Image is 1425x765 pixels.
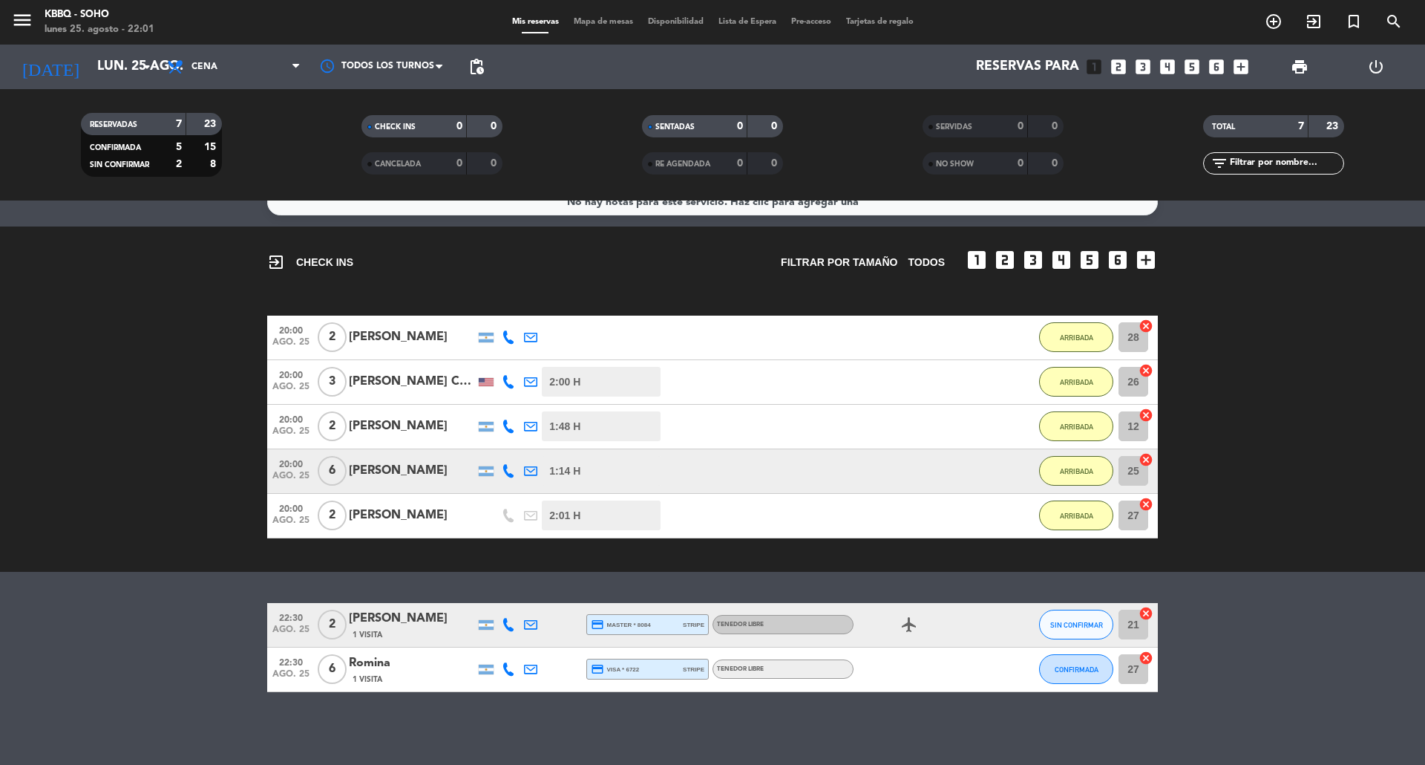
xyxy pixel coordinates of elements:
[1060,378,1093,386] span: ARRIBADA
[717,622,764,628] span: TENEDOR LIBRE
[1039,456,1113,486] button: ARRIBADA
[549,507,580,524] span: 2:01 H
[11,51,90,83] i: [DATE]
[210,159,219,169] strong: 8
[349,372,475,391] div: [PERSON_NAME] Copik
[737,158,743,169] strong: 0
[468,58,485,76] span: pending_actions
[1265,13,1282,30] i: add_circle_outline
[1139,452,1153,467] i: cancel
[936,160,974,168] span: NO SHOW
[839,18,921,26] span: Tarjetas de regalo
[318,654,347,684] span: 6
[318,501,347,530] span: 2
[549,374,580,391] span: 2:00 H
[1305,13,1323,30] i: exit_to_app
[1139,319,1153,333] i: cancel
[683,620,704,630] span: stripe
[45,7,154,22] div: Kbbq - Soho
[1139,497,1153,512] i: cancel
[272,515,309,533] span: ago. 25
[1039,322,1113,352] button: ARRIBADA
[272,499,309,516] span: 20:00
[272,426,309,443] span: ago. 25
[90,121,137,128] span: RESERVADAS
[272,625,309,642] span: ago. 25
[784,18,839,26] span: Pre-acceso
[318,610,347,639] span: 2
[272,653,309,670] span: 22:30
[505,18,566,26] span: Mis reservas
[1039,367,1113,397] button: ARRIBADA
[1018,121,1023,131] strong: 0
[456,121,462,131] strong: 0
[11,9,33,36] button: menu
[11,9,33,31] i: menu
[737,121,743,131] strong: 0
[1039,411,1113,441] button: ARRIBADA
[1134,248,1158,272] i: add_box
[1385,13,1403,30] i: search
[908,254,945,271] span: TODOS
[549,463,580,480] span: 1:14 H
[1060,333,1093,342] span: ARRIBADA
[1326,121,1341,131] strong: 23
[176,142,182,152] strong: 5
[318,456,347,486] span: 6
[272,608,309,625] span: 22:30
[349,609,475,628] div: [PERSON_NAME]
[567,194,859,211] div: No hay notas para este servicio. Haz clic para agregar una
[90,144,141,152] span: CONFIRMADA
[1182,57,1202,76] i: looks_5
[1052,158,1061,169] strong: 0
[655,123,695,131] span: SENTADAS
[1078,248,1101,272] i: looks_5
[1084,57,1104,76] i: looks_one
[1039,610,1113,639] button: SIN CONFIRMAR
[191,62,217,72] span: Cena
[1207,57,1226,76] i: looks_6
[272,321,309,338] span: 20:00
[566,18,641,26] span: Mapa de mesas
[272,471,309,488] span: ago. 25
[1211,154,1228,172] i: filter_list
[204,142,219,152] strong: 15
[1039,501,1113,530] button: ARRIBADA
[349,461,475,481] div: [PERSON_NAME]
[655,160,710,168] span: RE AGENDADA
[1021,248,1045,272] i: looks_3
[1139,606,1153,621] i: cancel
[591,618,651,631] span: master * 8084
[993,248,1017,272] i: looks_two
[976,59,1079,74] span: Reservas para
[456,158,462,169] strong: 0
[318,367,347,397] span: 3
[1345,13,1363,30] i: turned_in_not
[1050,621,1103,629] span: SIN CONFIRMAR
[90,161,149,169] span: SIN CONFIRMAR
[204,119,219,129] strong: 23
[375,123,416,131] span: CHECK INS
[591,618,604,631] i: credit_card
[683,665,704,674] span: stripe
[491,158,499,169] strong: 0
[318,411,347,441] span: 2
[272,382,309,399] span: ago. 25
[318,322,347,352] span: 2
[272,410,309,427] span: 20:00
[272,455,309,472] span: 20:00
[1139,651,1153,665] i: cancel
[1291,58,1308,76] span: print
[965,248,989,272] i: looks_one
[272,365,309,382] span: 20:00
[1018,158,1023,169] strong: 0
[349,417,475,436] div: [PERSON_NAME]
[267,253,353,271] span: CHECK INS
[711,18,784,26] span: Lista de Espera
[1039,654,1113,684] button: CONFIRMADA
[375,160,421,168] span: CANCELADA
[138,58,156,76] i: arrow_drop_down
[1049,248,1073,272] i: looks_4
[771,121,780,131] strong: 0
[591,663,639,676] span: visa * 6722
